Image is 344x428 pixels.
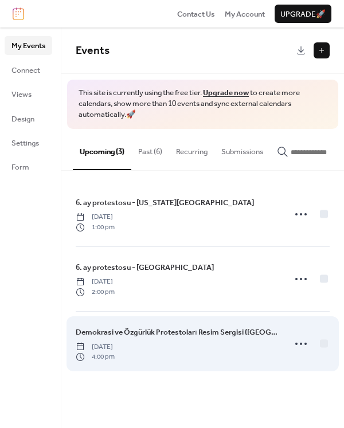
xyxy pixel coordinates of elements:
a: Connect [5,61,52,79]
a: Views [5,85,52,103]
a: Settings [5,133,52,152]
span: 6. ay protestosu - [US_STATE][GEOGRAPHIC_DATA] [76,197,254,209]
button: Submissions [214,129,270,169]
span: My Events [11,40,45,52]
a: Upgrade now [203,85,249,100]
a: My Events [5,36,52,54]
a: Contact Us [177,8,215,19]
span: 6. ay protestosu - [GEOGRAPHIC_DATA] [76,262,214,273]
a: Form [5,158,52,176]
span: Design [11,113,34,125]
span: 2:00 pm [76,287,115,297]
button: Upcoming (3) [73,129,131,170]
span: 4:00 pm [76,352,115,362]
a: My Account [225,8,265,19]
span: [DATE] [76,277,115,287]
span: Form [11,162,29,173]
a: Design [5,109,52,128]
span: [DATE] [76,342,115,352]
button: Upgrade🚀 [275,5,331,23]
span: [DATE] [76,212,115,222]
span: Views [11,89,32,100]
button: Recurring [169,129,214,169]
a: Demokrasi ve Özgürlük Protestoları Resim Sergisi ([GEOGRAPHIC_DATA]) [76,326,278,339]
a: 6. ay protestosu - [US_STATE][GEOGRAPHIC_DATA] [76,197,254,209]
span: Contact Us [177,9,215,20]
span: Connect [11,65,40,76]
img: logo [13,7,24,20]
span: My Account [225,9,265,20]
span: Upgrade 🚀 [280,9,326,20]
span: 1:00 pm [76,222,115,233]
span: Settings [11,138,39,149]
span: Events [76,40,110,61]
a: 6. ay protestosu - [GEOGRAPHIC_DATA] [76,261,214,274]
button: Past (6) [131,129,169,169]
span: This site is currently using the free tier. to create more calendars, show more than 10 events an... [79,88,327,120]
